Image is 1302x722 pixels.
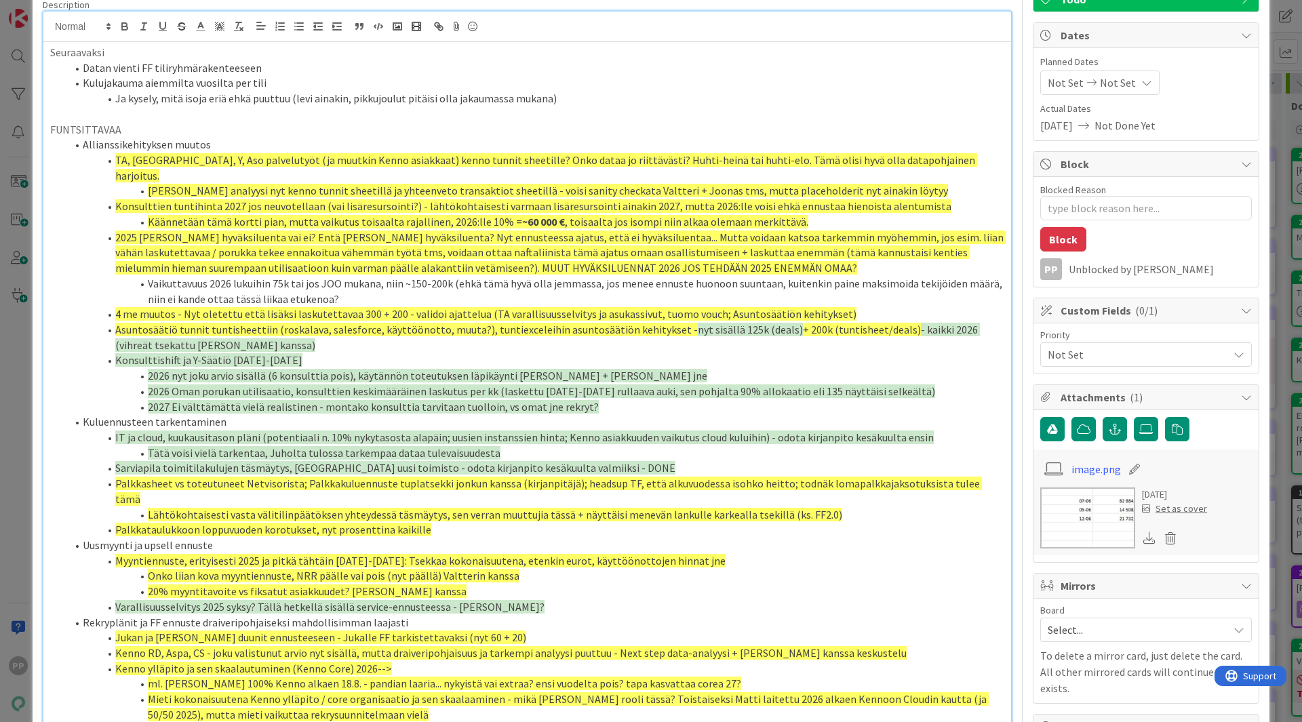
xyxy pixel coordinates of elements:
[803,323,921,336] span: + 200k (tuntisheet/deals)
[1061,578,1234,594] span: Mirrors
[148,400,599,414] span: 2027 Ei välttämättä vielä realistinen - montako konsulttia tarvitaan tuolloin, vs omat jne rekryt?
[148,677,741,690] span: ml. [PERSON_NAME] 100% Kenno alkaen 18.8. - pandian laaria... nykyistä vai extraa? ensi vuodelta ...
[1061,156,1234,172] span: Block
[1048,75,1084,91] span: Not Set
[115,477,982,506] span: Palkkakuluennuste tuplatsekki jonkun kanssa (kirjanpitäjä); headsup TF, että alkuvuodessa isohko ...
[115,662,392,675] span: Kenno ylläpito ja sen skaalautuminen (Kenno Core) 2026-->
[115,523,431,536] span: Palkkataulukkoon loppuvuoden korotukset, nyt prosenttina kaikille
[698,323,803,336] span: nyt sisällä 125k (deals)
[66,538,1004,553] li: Uusmyynti ja upsell ennuste
[1142,502,1207,516] div: Set as cover
[1061,27,1234,43] span: Dates
[1100,75,1136,91] span: Not Set
[1040,227,1086,252] button: Block
[148,384,935,398] span: 2026 Oman porukan utilisaatio, konsulttien keskimääräinen laskutus per kk (laskettu [DATE]-[DATE]...
[1142,529,1157,547] div: Download
[1040,102,1252,116] span: Actual Dates
[148,369,707,382] span: 2026 nyt joku arvio sisällä (6 konsulttia pois), käytännön toteutuksen läpikäynti [PERSON_NAME] +...
[522,215,565,228] strong: ~60 000 €
[148,184,948,197] span: [PERSON_NAME] analyysi nyt kenno tunnit sheetillä ja yhteenveto transaktiot sheetillä - voisi san...
[148,508,842,521] span: Lähtökohtaisesti vasta välitilinpäätöksen yhteydessä täsmäytys, sen verran muuttujia tässä + näyt...
[115,230,1006,275] span: 2025 [PERSON_NAME] hyväksiluenta vai ei? Entä [PERSON_NAME] hyväksiluenta? Nyt ennusteessa ajatus...
[1040,55,1252,69] span: Planned Dates
[1040,117,1073,134] span: [DATE]
[66,276,1004,306] li: Vaikuttavuus 2026 lukuihin 75k tai jos JOO mukana, niin ~150-200k (ehkä tämä hyvä olla jemmassa, ...
[66,75,1004,91] li: Kulujakauma aiemmilta vuosilta per tili
[1040,184,1106,196] label: Blocked Reason
[66,137,1004,153] li: Allianssikehityksen muutos
[1040,647,1252,696] p: To delete a mirror card, just delete the card. All other mirrored cards will continue to exists.
[1061,389,1234,405] span: Attachments
[1061,302,1234,319] span: Custom Fields
[115,199,951,213] span: Konsulttien tuntihinta 2027 jos neuvotellaan (vai lisäresursointi?) - lähtökohtaisesti varmaan li...
[1040,605,1065,615] span: Board
[1040,258,1062,280] div: PP
[1094,117,1156,134] span: Not Done Yet
[1069,263,1252,275] div: Unblocked by [PERSON_NAME]
[50,45,1004,60] p: Seuraavaksi
[148,569,519,582] span: Onko liian kova myyntiennuste, NRR päälle vai pois (nyt päällä) Valtterin kanssa
[115,307,856,321] span: 4 me muutos - Nyt oletettu että lisäksi laskutettavaa 300 + 200 - validoi ajattelua (TA varallisu...
[115,646,907,660] span: Kenno RD, Aspa, CS - joku valistunut arvio nyt sisällä, mutta draiveripohjaisuus ja tarkempi anal...
[1130,390,1143,404] span: ( 1 )
[115,630,526,644] span: Jukan ja [PERSON_NAME] duunit ennusteeseen - Jukalle FF tarkistettavaksi (nyt 60 + 20)
[565,215,808,228] span: , toisaalta jos isompi niin alkaa olemaan merkittävä.
[66,60,1004,76] li: Datan vienti FF tiliryhmärakenteeseen
[115,353,302,367] span: Konsulttishift ja Y-Säätiö [DATE]-[DATE]
[115,323,980,352] span: - kaikki 2026 (vihreät tsekattu [PERSON_NAME] kanssa)
[66,615,1004,630] li: Rekryplänit ja FF ennuste draiveripohjaiseksi mahdollisimman laajasti
[115,554,726,567] span: Myyntiennuste, erityisesti 2025 ja pitkä tähtäin [DATE]-[DATE]: Tsekkaa kokonaisuutena, etenkin e...
[1135,304,1158,317] span: ( 0/1 )
[1071,461,1121,477] a: image.png
[1040,330,1252,340] div: Priority
[1142,487,1207,502] div: [DATE]
[66,414,1004,430] li: Kuluennusteen tarkentaminen
[115,153,977,182] span: TA, [GEOGRAPHIC_DATA], Y, Aso palvelutyöt (ja muutkin Kenno asiakkaat) kenno tunnit sheetille? On...
[1048,620,1221,639] span: Select...
[115,430,934,444] span: IT ja cloud, kuukausitason pläni (potentiaali n. 10% nykytasosta alapäin; uusien instanssien hint...
[115,600,545,614] span: Varallisuusselvitys 2025 syksy? Tällä hetkellä sisällä service-ennusteessa - [PERSON_NAME]?
[115,461,675,475] span: Sarviapila toimitilakulujen täsmäytys, [GEOGRAPHIC_DATA] uusi toimisto - odota kirjanpito kesäkuu...
[115,323,698,336] span: Asuntosäätiö tunnit tuntisheettiin (roskalava, salesforce, käyttöönotto, muuta?), tuntiexceleihin...
[148,584,467,598] span: 20% myyntitavoite vs fiksatut asiakkuudet? [PERSON_NAME] kanssa
[115,477,307,490] span: Palkkasheet vs toteutuneet Netvisorista;
[28,2,62,18] span: Support
[50,122,1004,138] p: FUNTSITTAVAA
[148,215,522,228] span: Käännetään tämä kortti pian, mutta vaikutus toisaalta rajallinen, 2026:lle 10% =
[66,91,1004,106] li: Ja kysely, mitä isoja eriä ehkä puuttuu (levi ainakin, pikkujoulut pitäisi olla jakaumassa mukana)
[1048,345,1221,364] span: Not Set
[148,692,989,721] span: Mieti kokonaisuutena Kenno ylläpito / core organisaatio ja sen skaalaaminen - mikä [PERSON_NAME] ...
[148,446,500,460] span: Tätä voisi vielä tarkentaa, Juholta tulossa tarkempaa dataa tulevaisuudesta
